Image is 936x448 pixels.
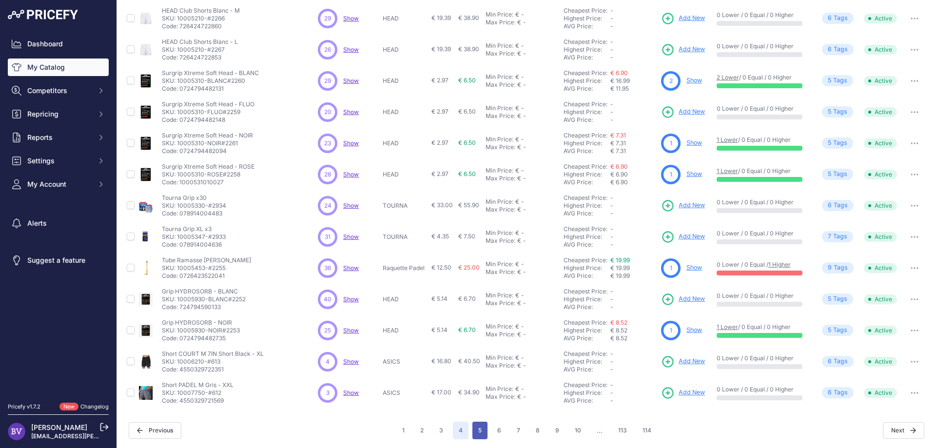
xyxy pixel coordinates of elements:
[515,260,519,268] div: €
[822,200,854,211] span: Tag
[517,112,521,120] div: €
[822,106,853,117] span: Tag
[486,11,513,19] div: Min Price:
[717,105,808,113] p: 0 Lower / 0 Equal / 0 Higher
[564,381,607,389] a: Cheapest Price:
[458,45,479,53] span: € 38.90
[472,422,487,439] button: Go to page 5
[383,77,428,85] p: HEAD
[162,178,254,186] p: Code: 1000531010027
[822,137,853,149] span: Tag
[828,107,831,117] span: 5
[486,167,513,175] div: Min Price:
[564,210,610,217] div: AVG Price:
[679,107,705,117] span: Add New
[564,7,607,14] a: Cheapest Price:
[670,139,672,148] span: 1
[661,355,705,369] a: Add New
[564,147,610,155] div: AVG Price:
[564,116,610,124] div: AVG Price:
[661,12,705,25] a: Add New
[343,77,359,84] a: Show
[433,422,449,439] button: Go to page 3
[564,202,610,210] div: Highest Price:
[8,10,78,19] img: Pricefy Logo
[162,241,226,249] p: Code: 078914004636
[162,46,238,54] p: SKU: 10005210-#2267
[686,326,702,333] a: Show
[431,45,451,53] span: € 19.39
[343,139,359,147] a: Show
[822,75,853,86] span: Tag
[864,263,897,273] span: Active
[27,86,91,96] span: Competitors
[610,171,628,178] span: € 6.90
[717,74,808,81] p: / 0 Equal / 0 Higher
[343,233,359,240] a: Show
[519,104,524,112] div: -
[383,139,428,147] p: HEAD
[324,139,331,148] span: 23
[162,132,253,139] p: Surgrip Xtreme Soft Head - NOIR
[162,194,226,202] p: Tourna Grip x30
[343,108,359,116] a: Show
[519,73,524,81] div: -
[661,230,705,244] a: Add New
[564,100,607,108] a: Cheapest Price:
[27,156,91,166] span: Settings
[162,264,251,272] p: SKU: 10005453-#2255
[431,139,448,146] span: € 2.97
[515,73,519,81] div: €
[31,432,181,440] a: [EMAIL_ADDRESS][PERSON_NAME][DOMAIN_NAME]
[162,202,226,210] p: SKU: 10005330-#2934
[864,14,897,23] span: Active
[517,206,521,214] div: €
[661,199,705,213] a: Add New
[458,139,476,146] span: € 6.50
[828,138,831,148] span: 5
[162,171,254,178] p: SKU: 10005310-ROSE#2258
[517,143,521,151] div: €
[343,202,359,209] span: Show
[162,77,259,85] p: SKU: 10005310-BLANC#2260
[564,225,607,233] a: Cheapest Price:
[864,107,897,117] span: Active
[564,171,610,178] div: Highest Price:
[828,45,832,54] span: 6
[162,108,254,116] p: SKU: 10005310-FLUO#2259
[458,170,476,177] span: € 6.50
[343,327,359,334] a: Show
[661,105,705,119] a: Add New
[343,46,359,53] a: Show
[8,58,109,76] a: My Catalog
[679,357,705,366] span: Add New
[8,105,109,123] button: Repricing
[844,107,847,117] span: s
[610,147,657,155] div: € 7.31
[129,422,181,439] button: Previous
[521,50,526,58] div: -
[521,143,526,151] div: -
[661,43,705,57] a: Add New
[383,202,428,210] p: TOURNA
[717,136,808,144] p: / 0 Equal / 0 Higher
[610,77,630,84] span: € 16.99
[569,422,587,439] button: Go to page 10
[844,76,847,85] span: s
[883,422,924,439] button: Next
[521,237,526,245] div: -
[343,264,359,272] span: Show
[162,85,259,93] p: Code: 0724794482131
[414,422,429,439] button: Go to page 2
[679,45,705,54] span: Add New
[610,69,628,77] a: € 6.90
[822,231,853,242] span: Tag
[844,14,848,23] span: s
[610,178,657,186] div: € 6.90
[519,229,524,237] div: -
[431,170,448,177] span: € 2.97
[564,54,610,61] div: AVG Price:
[610,319,627,326] a: € 8.52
